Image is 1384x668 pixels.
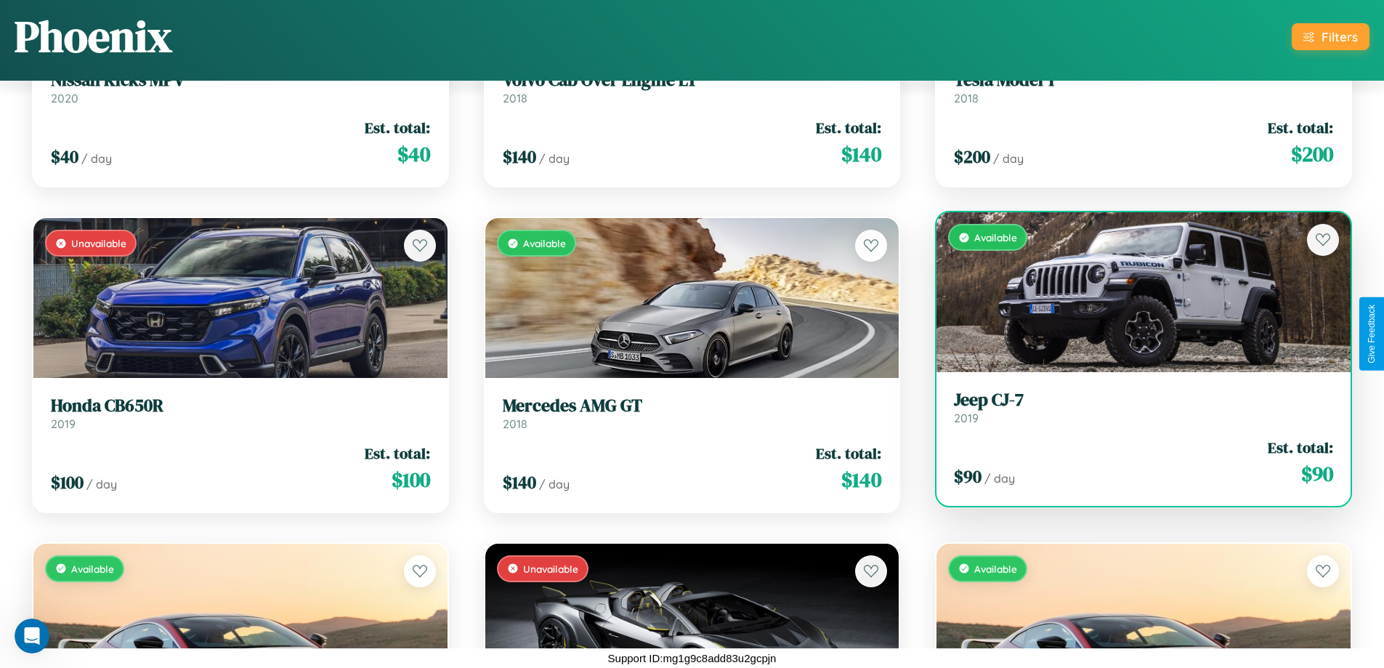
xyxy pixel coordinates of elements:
[1301,459,1333,488] span: $ 90
[51,145,78,169] span: $ 40
[503,395,882,431] a: Mercedes AMG GT2018
[954,411,979,425] span: 2019
[954,70,1333,105] a: Tesla Model Y2018
[523,563,578,575] span: Unavailable
[503,395,882,417] h3: Mercedes AMG GT
[51,470,84,494] span: $ 100
[51,70,430,91] h3: Nissan Kicks MPV
[841,140,881,169] span: $ 140
[1322,29,1358,44] div: Filters
[608,648,777,668] p: Support ID: mg1g9c8add83u2gcpjn
[1291,140,1333,169] span: $ 200
[51,91,78,105] span: 2020
[392,465,430,494] span: $ 100
[15,619,49,653] iframe: Intercom live chat
[51,395,430,417] h3: Honda CB650R
[816,117,881,138] span: Est. total:
[365,117,430,138] span: Est. total:
[1268,117,1333,138] span: Est. total:
[51,417,76,431] span: 2019
[539,151,570,166] span: / day
[71,563,114,575] span: Available
[954,390,1333,411] h3: Jeep CJ-7
[71,237,126,249] span: Unavailable
[974,231,1017,244] span: Available
[503,91,527,105] span: 2018
[523,237,566,249] span: Available
[954,390,1333,425] a: Jeep CJ-72019
[503,70,882,105] a: Volvo Cab Over Engine LT2018
[954,91,979,105] span: 2018
[503,417,527,431] span: 2018
[503,470,536,494] span: $ 140
[503,70,882,91] h3: Volvo Cab Over Engine LT
[365,443,430,464] span: Est. total:
[993,151,1024,166] span: / day
[984,471,1015,486] span: / day
[81,151,112,166] span: / day
[503,145,536,169] span: $ 140
[1367,305,1377,363] div: Give Feedback
[954,145,990,169] span: $ 200
[86,477,117,491] span: / day
[974,563,1017,575] span: Available
[954,70,1333,91] h3: Tesla Model Y
[15,7,172,66] h1: Phoenix
[841,465,881,494] span: $ 140
[1292,23,1369,50] button: Filters
[539,477,570,491] span: / day
[51,70,430,105] a: Nissan Kicks MPV2020
[397,140,430,169] span: $ 40
[954,464,982,488] span: $ 90
[1268,437,1333,458] span: Est. total:
[51,395,430,431] a: Honda CB650R2019
[816,443,881,464] span: Est. total:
